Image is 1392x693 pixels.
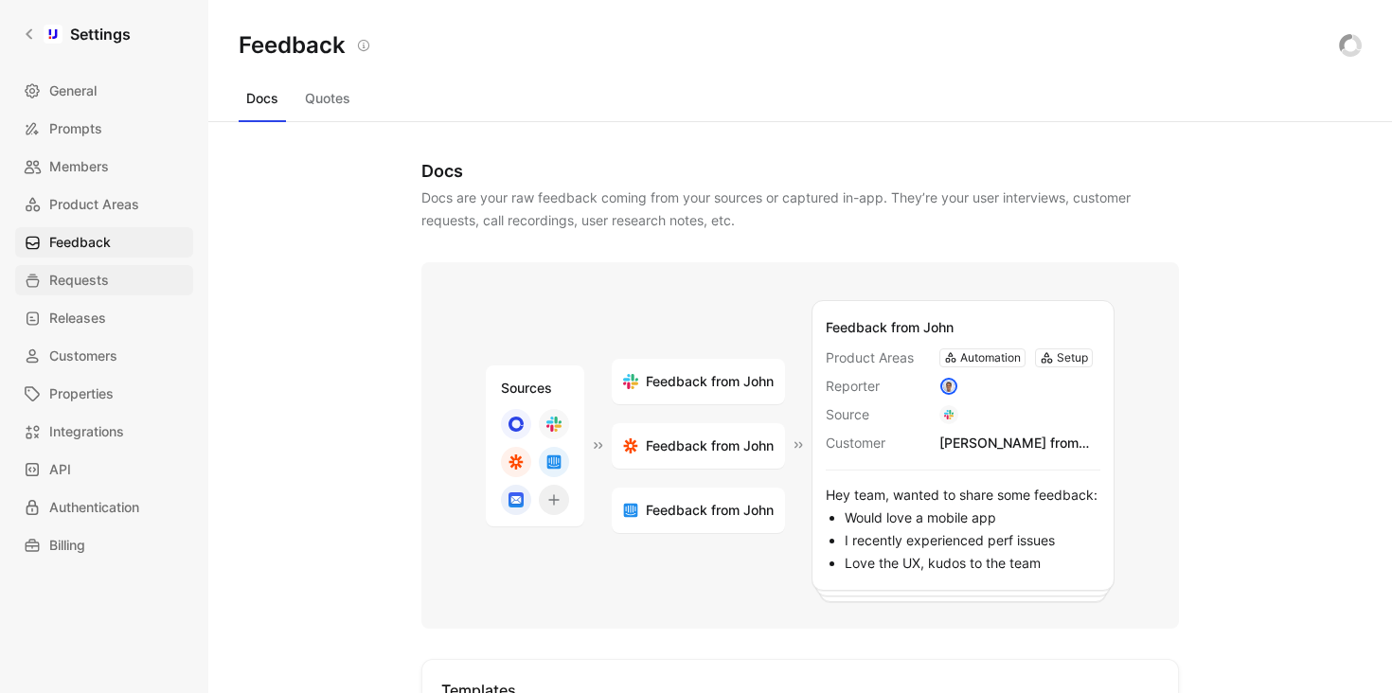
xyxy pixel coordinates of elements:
[15,379,193,409] a: Properties
[239,83,286,114] button: Docs
[845,529,1100,552] li: I recently experienced perf issues
[826,403,932,426] span: Source
[960,348,1021,367] div: Automation
[939,432,1100,454] div: [PERSON_NAME] from
[49,458,71,481] span: API
[826,319,954,335] span: Feedback from John
[49,420,124,443] span: Integrations
[49,193,139,216] span: Product Areas
[70,23,131,45] h1: Settings
[297,83,358,114] button: Quotes
[49,269,109,292] span: Requests
[15,454,193,485] a: API
[49,307,106,329] span: Releases
[15,530,193,560] a: Billing
[845,506,1100,529] li: Would love a mobile app
[15,227,193,258] a: Feedback
[15,76,193,106] a: General
[49,534,85,557] span: Billing
[49,155,109,178] span: Members
[1057,348,1088,367] div: Setup
[826,346,932,369] span: Product Areas
[49,345,117,367] span: Customers
[49,496,139,519] span: Authentication
[15,151,193,182] a: Members
[826,470,1100,575] div: Hey team, wanted to share some feedback:
[15,15,138,53] a: Settings
[15,265,193,295] a: Requests
[49,231,111,254] span: Feedback
[421,160,1179,183] div: Docs
[421,187,1179,232] div: Docs are your raw feedback coming from your sources or captured in-app. They’re your user intervi...
[15,341,193,371] a: Customers
[49,382,114,405] span: Properties
[646,370,774,393] span: Feedback from John
[15,114,193,144] a: Prompts
[845,552,1100,575] li: Love the UX, kudos to the team
[239,30,346,61] h2: Feedback
[49,80,97,102] span: General
[15,303,193,333] a: Releases
[646,435,774,457] span: Feedback from John
[501,380,552,396] span: Sources
[49,117,102,140] span: Prompts
[646,499,774,522] span: Feedback from John
[826,375,932,398] span: Reporter
[15,417,193,447] a: Integrations
[942,380,955,393] img: avatar
[15,492,193,523] a: Authentication
[15,189,193,220] a: Product Areas
[826,432,932,454] span: Customer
